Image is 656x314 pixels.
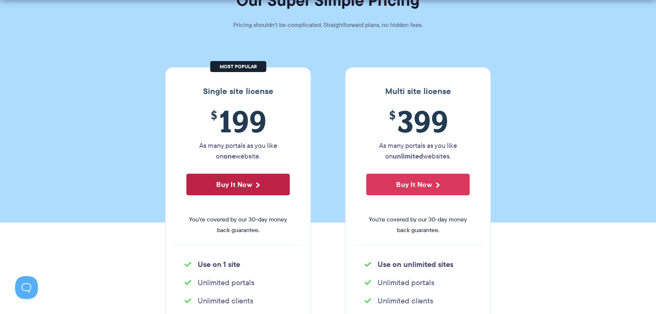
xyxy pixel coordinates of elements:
[364,295,472,306] li: Unlimited clients
[366,140,470,162] p: As many portals as you like on websites.
[353,86,483,96] h3: Multi site license
[366,174,470,195] button: Buy It Now
[198,259,240,270] strong: Use on 1 site
[184,277,292,288] li: Unlimited portals
[393,151,423,161] strong: unlimited
[15,276,38,299] iframe: Toggle Customer Support
[214,20,442,30] p: Pricing shouldn't be complicated. Straightforward plans, no hidden fees.
[186,140,290,162] p: As many portals as you like on website.
[184,295,292,306] li: Unlimited clients
[223,151,236,161] strong: one
[173,86,303,96] h3: Single site license
[186,104,290,138] span: 199
[378,259,453,270] strong: Use on unlimited sites
[364,277,472,288] li: Unlimited portals
[186,214,290,235] span: You're covered by our 30-day money back guarantee.
[366,104,470,138] span: 399
[366,214,470,235] span: You're covered by our 30-day money back guarantee.
[186,174,290,195] button: Buy It Now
